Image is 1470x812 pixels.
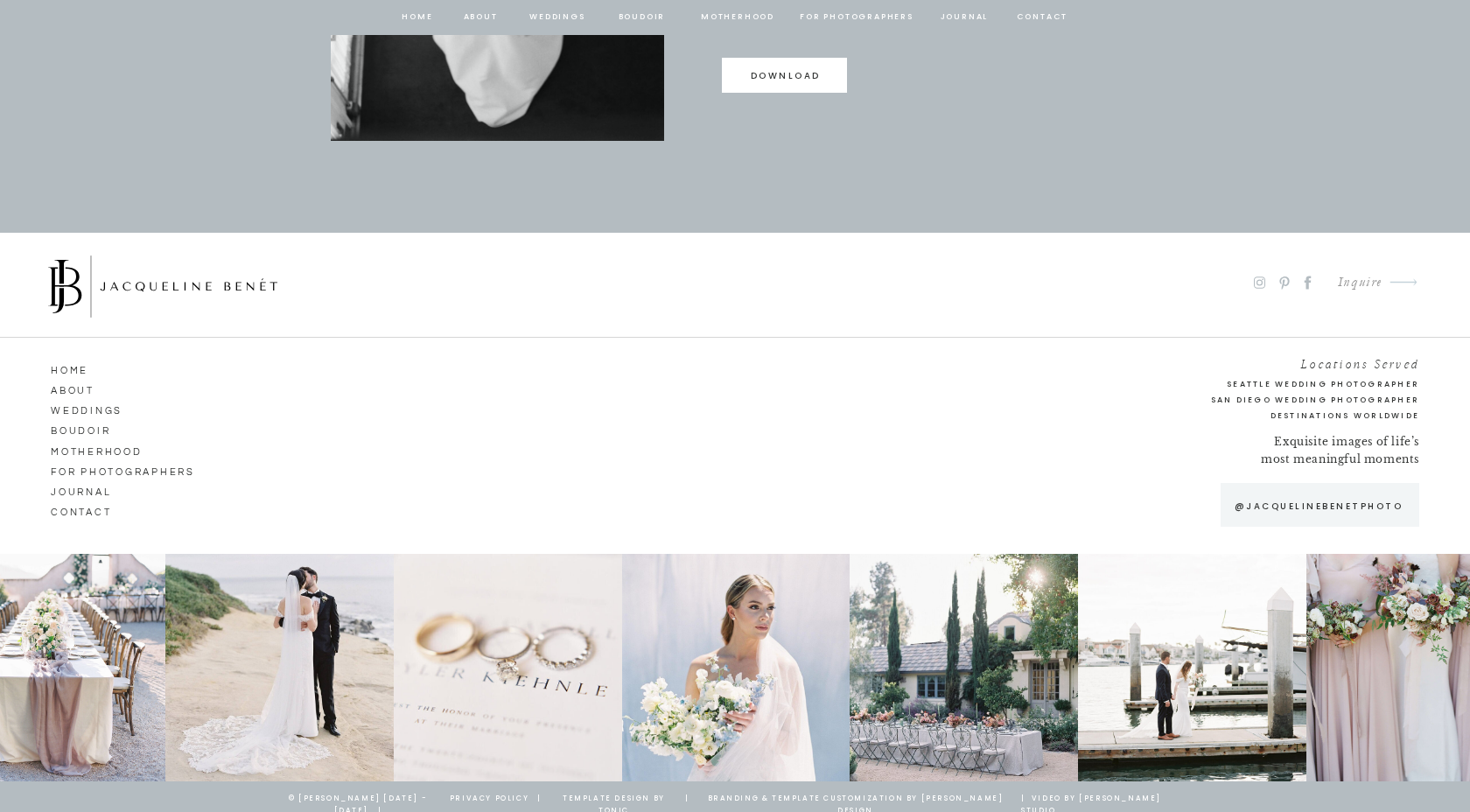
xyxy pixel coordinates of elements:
[532,793,546,808] a: |
[800,10,913,25] a: for photographers
[401,10,434,25] a: home
[1160,377,1419,392] a: Seattle Wedding Photographer
[272,793,444,801] p: © [PERSON_NAME] [DATE] - [DATE] |
[51,442,150,458] a: Motherhood
[1014,10,1070,25] a: contact
[462,10,499,25] a: about
[549,793,678,808] a: template design by tonic
[528,10,587,25] a: Weddings
[1160,353,1419,368] h2: Locations Served
[444,793,535,808] a: privacy policy
[1324,271,1382,295] a: Inquire
[693,793,1018,808] a: branding & template customization by [PERSON_NAME] design
[1021,793,1168,808] a: | Video by [PERSON_NAME] Studio
[617,10,667,25] a: BOUDOIR
[51,502,150,518] a: CONTACT
[51,360,150,376] a: HOME
[680,793,694,808] a: |
[1128,393,1419,408] a: San Diego Wedding Photographer
[1160,409,1419,423] h2: Destinations Worldwide
[51,381,150,396] a: ABOUT
[51,482,181,498] a: journal
[1226,499,1411,514] a: @jacquelinebenetphoto
[1257,433,1419,471] p: Exquisite images of life’s most meaningful moments
[937,10,991,25] a: journal
[51,401,150,416] a: Weddings
[701,10,773,25] a: Motherhood
[51,462,206,478] a: for photographers
[724,68,847,92] a: download
[51,421,150,437] a: Boudoir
